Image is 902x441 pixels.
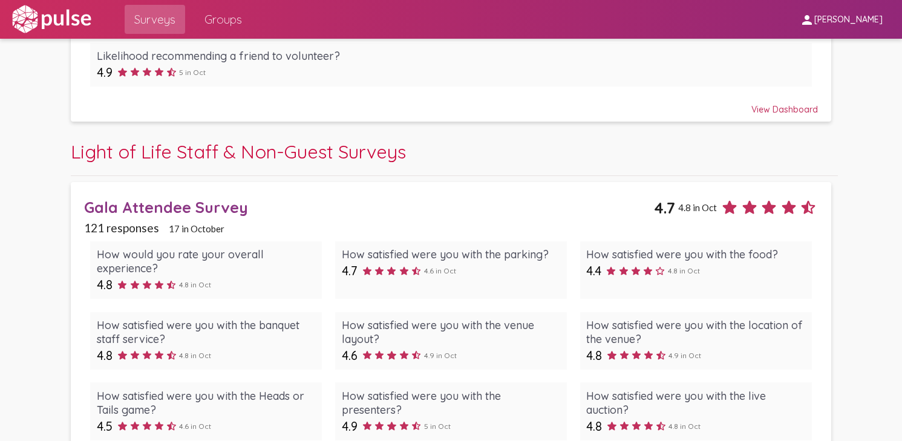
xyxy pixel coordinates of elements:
[790,8,892,30] button: [PERSON_NAME]
[97,49,805,63] div: Likelihood recommending a friend to volunteer?
[654,198,675,217] span: 4.7
[668,422,701,431] span: 4.8 in Oct
[342,348,358,363] span: 4.6
[342,389,560,417] div: How satisfied were you with the presenters?
[586,419,602,434] span: 4.8
[342,263,358,278] span: 4.7
[668,266,700,275] span: 4.8 in Oct
[84,221,159,235] span: 121 responses
[678,202,717,213] span: 4.8 in Oct
[586,389,805,417] div: How satisfied were you with the live auction?
[800,13,814,27] mat-icon: person
[84,93,819,115] div: View Dashboard
[97,348,113,363] span: 4.8
[97,247,315,275] div: How would you rate your overall experience?
[204,8,242,30] span: Groups
[97,318,315,346] div: How satisfied were you with the banquet staff service?
[97,419,113,434] span: 4.5
[424,422,451,431] span: 5 in Oct
[97,277,113,292] span: 4.8
[179,68,206,77] span: 5 in Oct
[586,263,601,278] span: 4.4
[586,348,602,363] span: 4.8
[97,389,315,417] div: How satisfied were you with the Heads or Tails game?
[10,4,93,34] img: white-logo.svg
[342,419,358,434] span: 4.9
[586,247,805,261] div: How satisfied were you with the food?
[169,223,224,234] span: 17 in October
[586,318,805,346] div: How satisfied were you with the location of the venue?
[814,15,883,25] span: [PERSON_NAME]
[71,140,406,163] span: Light of Life Staff & Non-Guest Surveys
[134,8,175,30] span: Surveys
[342,247,560,261] div: How satisfied were you with the parking?
[97,65,113,80] span: 4.9
[424,266,456,275] span: 4.6 in Oct
[125,5,185,34] a: Surveys
[84,198,654,217] div: Gala Attendee Survey
[179,351,211,360] span: 4.8 in Oct
[668,351,701,360] span: 4.9 in Oct
[179,280,211,289] span: 4.8 in Oct
[179,422,211,431] span: 4.6 in Oct
[424,351,457,360] span: 4.9 in Oct
[195,5,252,34] a: Groups
[342,318,560,346] div: How satisfied were you with the venue layout?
